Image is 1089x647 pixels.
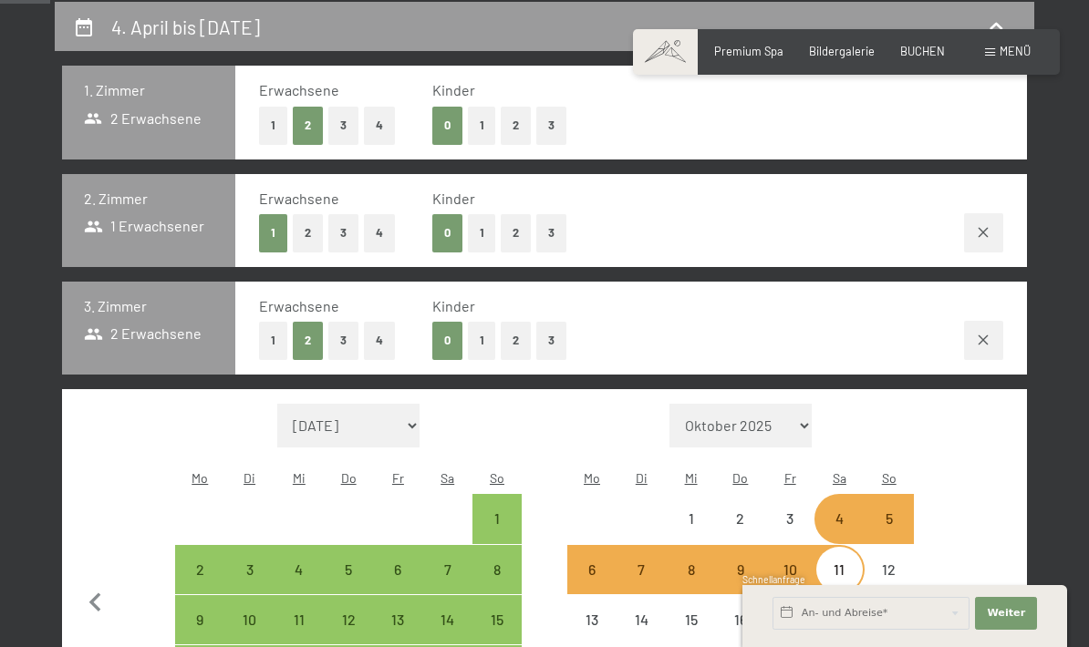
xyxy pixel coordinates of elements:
[425,562,471,608] div: 7
[666,545,715,594] div: Anreise nicht möglich
[84,296,213,316] h3: 3. Zimmer
[373,545,422,594] div: Anreise möglich
[833,470,846,486] abbr: Samstag
[259,322,287,359] button: 1
[392,470,404,486] abbr: Freitag
[584,470,600,486] abbr: Montag
[175,545,224,594] div: Mon Mar 02 2026
[432,81,475,98] span: Kinder
[324,545,373,594] div: Thu Mar 05 2026
[364,107,395,144] button: 4
[765,545,814,594] div: Anreise nicht möglich
[328,214,358,252] button: 3
[536,107,566,144] button: 3
[224,545,274,594] div: Anreise möglich
[84,108,202,128] span: 2 Erwachsene
[474,511,520,557] div: 1
[866,562,912,608] div: 12
[716,545,765,594] div: Thu Apr 09 2026
[668,511,713,557] div: 1
[441,470,454,486] abbr: Samstag
[375,562,420,608] div: 6
[714,44,783,58] a: Premium Spa
[373,545,422,594] div: Fri Mar 06 2026
[617,545,666,594] div: Anreise nicht möglich
[716,545,765,594] div: Anreise nicht möglich
[259,107,287,144] button: 1
[718,511,763,557] div: 2
[765,545,814,594] div: Fri Apr 10 2026
[293,214,323,252] button: 2
[617,595,666,644] div: Anreise nicht möglich
[423,545,472,594] div: Anreise möglich
[84,189,213,209] h3: 2. Zimmer
[275,595,324,644] div: Anreise möglich
[666,494,715,543] div: Wed Apr 01 2026
[432,107,462,144] button: 0
[244,470,255,486] abbr: Dienstag
[326,562,371,608] div: 5
[432,214,462,252] button: 0
[501,214,531,252] button: 2
[765,494,814,543] div: Fri Apr 03 2026
[964,321,1003,360] button: Zimmer entfernen
[501,107,531,144] button: 2
[175,545,224,594] div: Anreise möglich
[666,595,715,644] div: Wed Apr 15 2026
[975,597,1037,630] button: Weiter
[275,545,324,594] div: Wed Mar 04 2026
[814,545,864,594] div: Sat Apr 11 2026
[865,494,914,543] div: Anreise nicht möglich
[567,545,617,594] div: Anreise nicht möglich
[364,214,395,252] button: 4
[816,511,862,557] div: 4
[224,595,274,644] div: Tue Mar 10 2026
[224,545,274,594] div: Tue Mar 03 2026
[567,595,617,644] div: Mon Apr 13 2026
[84,216,204,236] span: 1 Erwachsener
[474,562,520,608] div: 8
[472,545,522,594] div: Anreise möglich
[472,494,522,543] div: Anreise möglich
[328,107,358,144] button: 3
[259,214,287,252] button: 1
[767,562,813,608] div: 10
[666,545,715,594] div: Wed Apr 08 2026
[293,322,323,359] button: 2
[259,190,339,207] span: Erwachsene
[468,322,496,359] button: 1
[275,545,324,594] div: Anreise möglich
[865,545,914,594] div: Sun Apr 12 2026
[617,595,666,644] div: Tue Apr 14 2026
[617,545,666,594] div: Tue Apr 07 2026
[814,494,864,543] div: Anreise nicht möglich
[275,595,324,644] div: Wed Mar 11 2026
[364,322,395,359] button: 4
[192,470,208,486] abbr: Montag
[900,44,945,58] span: BUCHEN
[716,595,765,644] div: Anreise nicht möglich
[536,322,566,359] button: 3
[423,595,472,644] div: Anreise möglich
[964,213,1003,252] button: Zimmer entfernen
[636,470,648,486] abbr: Dienstag
[111,15,260,38] h2: 4. April bis [DATE]
[732,470,748,486] abbr: Donnerstag
[618,562,664,608] div: 7
[293,470,306,486] abbr: Mittwoch
[784,470,796,486] abbr: Freitag
[328,322,358,359] button: 3
[1000,44,1031,58] span: Menü
[716,494,765,543] div: Anreise nicht möglich
[373,595,422,644] div: Anreise möglich
[814,494,864,543] div: Sat Apr 04 2026
[259,81,339,98] span: Erwachsene
[685,470,698,486] abbr: Mittwoch
[423,545,472,594] div: Sat Mar 07 2026
[569,562,615,608] div: 6
[809,44,875,58] span: Bildergalerie
[432,322,462,359] button: 0
[324,545,373,594] div: Anreise möglich
[882,470,897,486] abbr: Sonntag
